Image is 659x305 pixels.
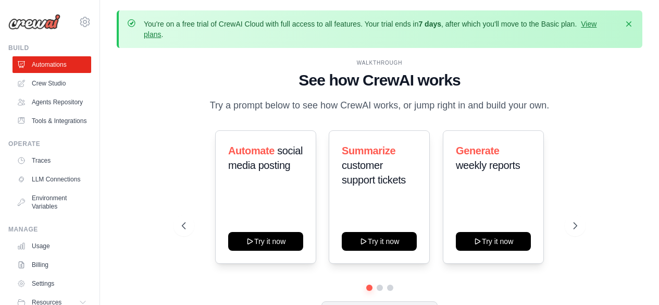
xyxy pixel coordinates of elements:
button: Try it now [342,232,417,251]
div: Manage [8,225,91,234]
a: Tools & Integrations [13,113,91,129]
a: Traces [13,152,91,169]
p: Try a prompt below to see how CrewAI works, or jump right in and build your own. [205,98,555,113]
iframe: Chat Widget [607,255,659,305]
button: Try it now [228,232,303,251]
a: Environment Variables [13,190,91,215]
span: customer support tickets [342,160,406,186]
h1: See how CrewAI works [182,71,577,90]
a: Usage [13,238,91,254]
a: Crew Studio [13,75,91,92]
p: You're on a free trial of CrewAI Cloud with full access to all features. Your trial ends in , aft... [144,19,617,40]
a: Settings [13,275,91,292]
button: Try it now [456,232,531,251]
div: WALKTHROUGH [182,59,577,67]
a: LLM Connections [13,171,91,188]
img: Logo [8,14,60,30]
span: weekly reports [456,160,520,171]
a: Billing [13,257,91,273]
a: Agents Repository [13,94,91,111]
div: Operate [8,140,91,148]
span: social media posting [228,145,303,171]
span: Generate [456,145,500,156]
span: Automate [228,145,275,156]
div: Build [8,44,91,52]
a: Automations [13,56,91,73]
strong: 7 days [418,20,441,28]
span: Summarize [342,145,395,156]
